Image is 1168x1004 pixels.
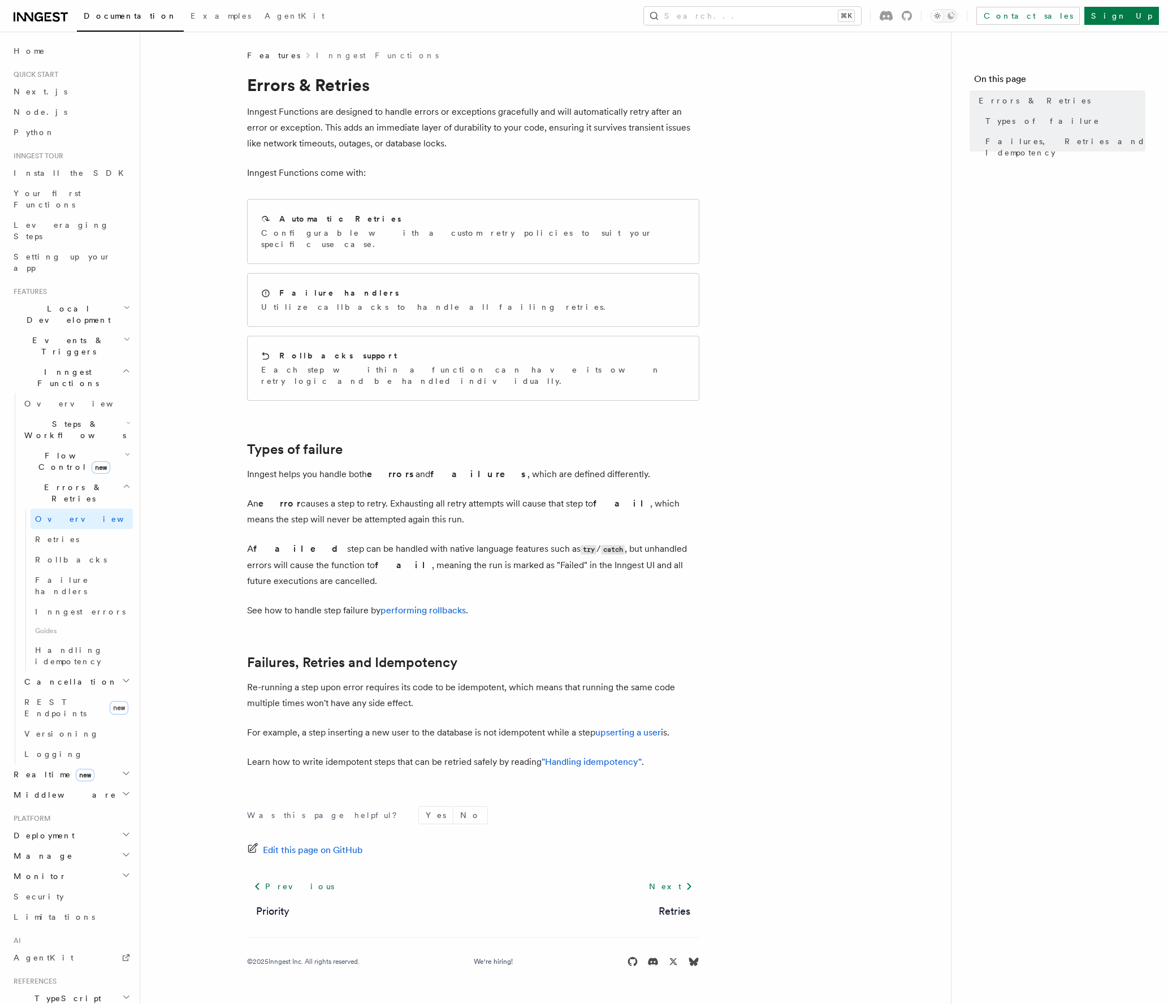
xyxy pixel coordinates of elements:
a: We're hiring! [474,957,513,966]
span: Security [14,892,64,901]
strong: failures [430,469,527,479]
h4: On this page [974,72,1145,90]
a: Rollbacks supportEach step within a function can have its own retry logic and be handled individu... [247,336,699,401]
p: Re-running a step upon error requires its code to be idempotent, which means that running the sam... [247,680,699,711]
a: AgentKit [258,3,331,31]
span: References [9,977,57,986]
a: Limitations [9,907,133,927]
button: No [453,807,487,824]
a: Failures, Retries and Idempotency [981,131,1145,163]
p: Inngest Functions come with: [247,165,699,181]
kbd: ⌘K [838,10,854,21]
button: Events & Triggers [9,330,133,362]
span: AgentKit [265,11,325,20]
a: Logging [20,744,133,764]
p: Each step within a function can have its own retry logic and be handled individually. [261,364,685,387]
span: Failures, Retries and Idempotency [985,136,1145,158]
a: Rollbacks [31,549,133,570]
span: Install the SDK [14,168,131,178]
button: Errors & Retries [20,477,133,509]
span: Types of failure [985,115,1100,127]
span: Rollbacks [35,555,107,564]
a: Sign Up [1084,7,1159,25]
span: Node.js [14,107,67,116]
p: Learn how to write idempotent steps that can be retried safely by reading . [247,754,699,770]
span: Local Development [9,303,123,326]
span: Realtime [9,769,94,780]
span: Leveraging Steps [14,220,109,241]
a: Your first Functions [9,183,133,215]
span: Retries [35,535,79,544]
a: Failure handlersUtilize callbacks to handle all failing retries. [247,273,699,327]
a: REST Endpointsnew [20,692,133,724]
a: Overview [20,393,133,414]
p: Utilize callbacks to handle all failing retries. [261,301,612,313]
div: Inngest Functions [9,393,133,764]
p: A step can be handled with native language features such as / , but unhandled errors will cause t... [247,541,699,589]
h2: Failure handlers [279,287,399,298]
button: Realtimenew [9,764,133,785]
a: Edit this page on GitHub [247,842,363,858]
a: Previous [247,876,340,897]
a: Types of failure [981,111,1145,131]
a: Documentation [77,3,184,32]
p: Inngest Functions are designed to handle errors or exceptions gracefully and will automatically r... [247,104,699,152]
span: Setting up your app [14,252,111,272]
button: Local Development [9,298,133,330]
span: Versioning [24,729,99,738]
span: Overview [24,399,141,408]
span: Python [14,128,55,137]
span: Documentation [84,11,177,20]
code: try [581,545,596,555]
span: Inngest tour [9,152,63,161]
button: Flow Controlnew [20,445,133,477]
span: Features [247,50,300,61]
strong: error [258,498,301,509]
span: Errors & Retries [20,482,123,504]
span: AI [9,936,21,945]
span: Events & Triggers [9,335,123,357]
span: Guides [31,622,133,640]
a: Home [9,41,133,61]
a: Retries [659,903,690,919]
a: AgentKit [9,947,133,968]
strong: fail [375,560,432,570]
button: Steps & Workflows [20,414,133,445]
a: Failures, Retries and Idempotency [247,655,457,670]
h2: Rollbacks support [279,350,397,361]
span: Cancellation [20,676,118,687]
button: Toggle dark mode [931,9,958,23]
a: Types of failure [247,442,343,457]
button: Yes [419,807,453,824]
span: Features [9,287,47,296]
h2: Automatic Retries [279,213,401,224]
a: Failure handlers [31,570,133,601]
button: Search...⌘K [644,7,861,25]
span: REST Endpoints [24,698,86,718]
p: Configurable with a custom retry policies to suit your specific use case. [261,227,685,250]
button: Inngest Functions [9,362,133,393]
p: Was this page helpful? [247,810,405,821]
a: Install the SDK [9,163,133,183]
p: See how to handle step failure by . [247,603,699,618]
p: An causes a step to retry. Exhausting all retry attempts will cause that step to , which means th... [247,496,699,527]
code: catch [601,545,625,555]
a: Security [9,886,133,907]
a: Inngest errors [31,601,133,622]
button: Manage [9,846,133,866]
a: Contact sales [976,7,1080,25]
span: Middleware [9,789,116,800]
a: Errors & Retries [974,90,1145,111]
span: Limitations [14,912,95,921]
strong: fail [593,498,650,509]
span: Failure handlers [35,575,89,596]
span: Overview [35,514,152,523]
div: Errors & Retries [20,509,133,672]
span: Handling idempotency [35,646,103,666]
span: Steps & Workflows [20,418,126,441]
div: © 2025 Inngest Inc. All rights reserved. [247,957,360,966]
a: Leveraging Steps [9,215,133,246]
span: AgentKit [14,953,73,962]
span: Next.js [14,87,67,96]
a: "Handling idempotency" [542,756,642,767]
